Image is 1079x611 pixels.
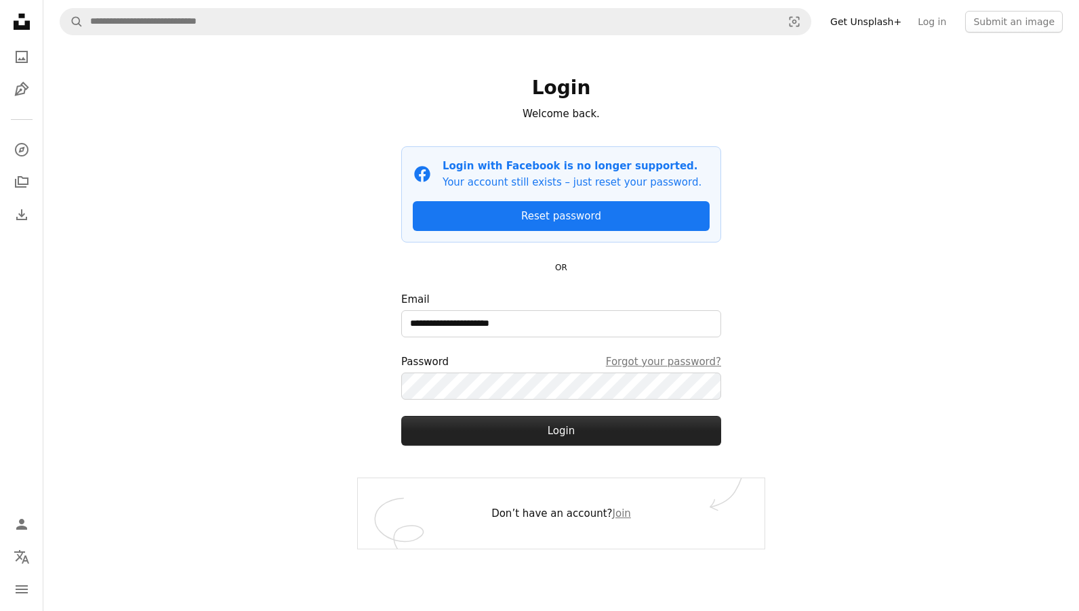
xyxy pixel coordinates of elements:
[8,201,35,228] a: Download History
[8,576,35,603] button: Menu
[778,9,811,35] button: Visual search
[401,291,721,337] label: Email
[358,478,765,549] div: Don’t have an account?
[401,354,721,370] div: Password
[401,416,721,446] button: Login
[8,8,35,38] a: Home — Unsplash
[443,174,701,190] p: Your account still exists – just reset your password.
[8,136,35,163] a: Explore
[8,76,35,103] a: Illustrations
[8,511,35,538] a: Log in / Sign up
[401,76,721,100] h1: Login
[401,373,721,400] input: PasswordForgot your password?
[8,43,35,70] a: Photos
[60,8,811,35] form: Find visuals sitewide
[910,11,954,33] a: Log in
[60,9,83,35] button: Search Unsplash
[8,543,35,570] button: Language
[965,11,1063,33] button: Submit an image
[413,201,710,231] a: Reset password
[8,169,35,196] a: Collections
[555,263,567,272] small: OR
[606,354,721,370] a: Forgot your password?
[613,507,631,520] a: Join
[822,11,910,33] a: Get Unsplash+
[401,310,721,337] input: Email
[443,158,701,174] p: Login with Facebook is no longer supported.
[401,106,721,122] p: Welcome back.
